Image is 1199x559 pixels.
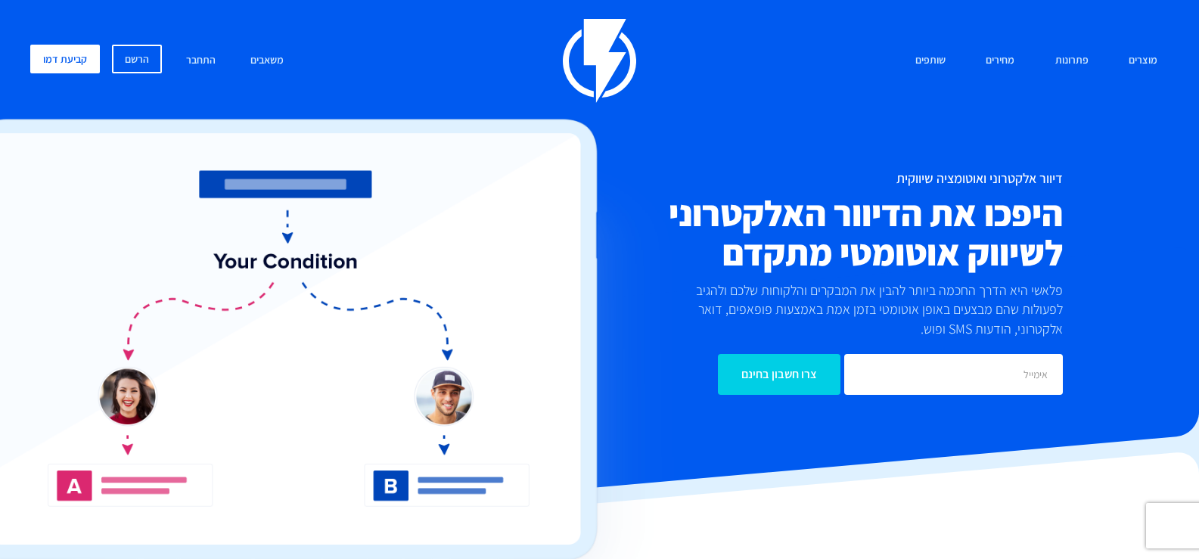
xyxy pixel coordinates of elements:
a: מחירים [974,45,1026,77]
a: שותפים [904,45,957,77]
a: הרשם [112,45,162,73]
a: פתרונות [1044,45,1100,77]
a: התחבר [175,45,227,77]
a: משאבים [239,45,295,77]
p: פלאשי היא הדרך החכמה ביותר להבין את המבקרים והלקוחות שלכם ולהגיב לפעולות שהם מבצעים באופן אוטומטי... [658,281,1062,339]
h1: דיוור אלקטרוני ואוטומציה שיווקית [516,171,1063,186]
input: צרו חשבון בחינם [718,354,840,395]
input: אימייל [844,354,1063,395]
h2: היפכו את הדיוור האלקטרוני לשיווק אוטומטי מתקדם [516,194,1063,273]
a: קביעת דמו [30,45,100,73]
a: מוצרים [1117,45,1169,77]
